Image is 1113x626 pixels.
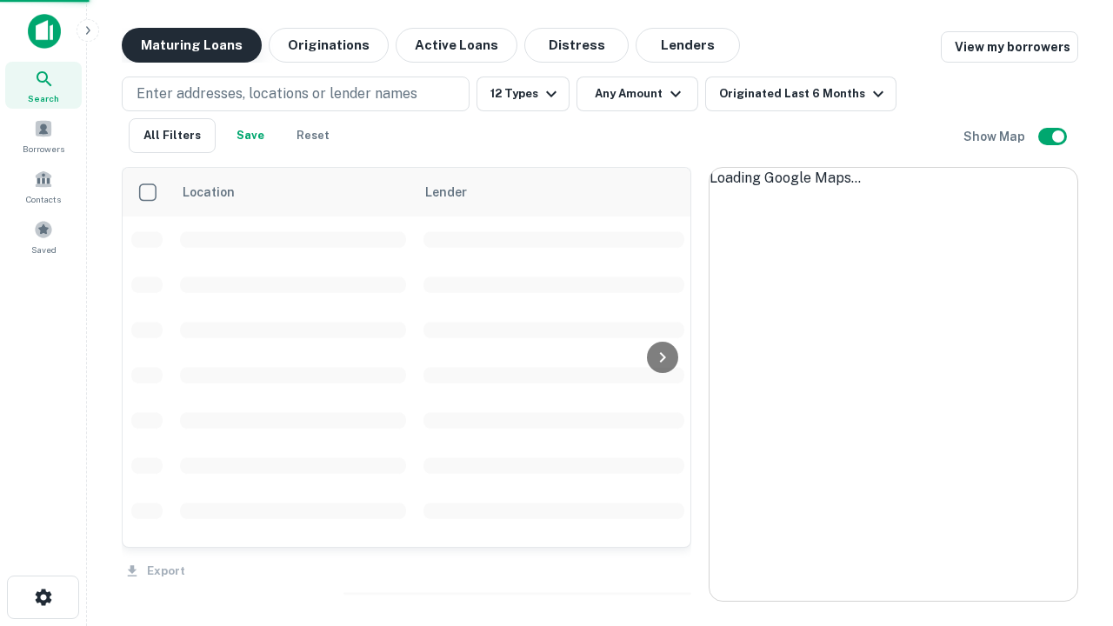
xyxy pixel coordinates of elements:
th: Lender [415,168,693,216]
button: Enter addresses, locations or lender names [122,77,470,111]
span: Lender [425,182,467,203]
button: Maturing Loans [122,28,262,63]
div: Loading Google Maps... [710,168,1077,189]
a: Borrowers [5,112,82,159]
button: Originated Last 6 Months [705,77,896,111]
button: Any Amount [576,77,698,111]
button: Originations [269,28,389,63]
button: Distress [524,28,629,63]
button: All Filters [129,118,216,153]
span: Location [182,182,257,203]
p: Enter addresses, locations or lender names [137,83,417,104]
button: Reset [285,118,341,153]
button: Active Loans [396,28,517,63]
span: Saved [31,243,57,256]
span: Borrowers [23,142,64,156]
span: Search [28,91,59,105]
button: Save your search to get updates of matches that match your search criteria. [223,118,278,153]
button: Lenders [636,28,740,63]
img: capitalize-icon.png [28,14,61,49]
button: 12 Types [477,77,570,111]
a: Search [5,62,82,109]
th: Location [171,168,415,216]
a: View my borrowers [941,31,1078,63]
iframe: Chat Widget [1026,431,1113,515]
a: Saved [5,213,82,260]
div: Originated Last 6 Months [719,83,889,104]
a: Contacts [5,163,82,210]
span: Contacts [26,192,61,206]
h6: Show Map [963,127,1028,146]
